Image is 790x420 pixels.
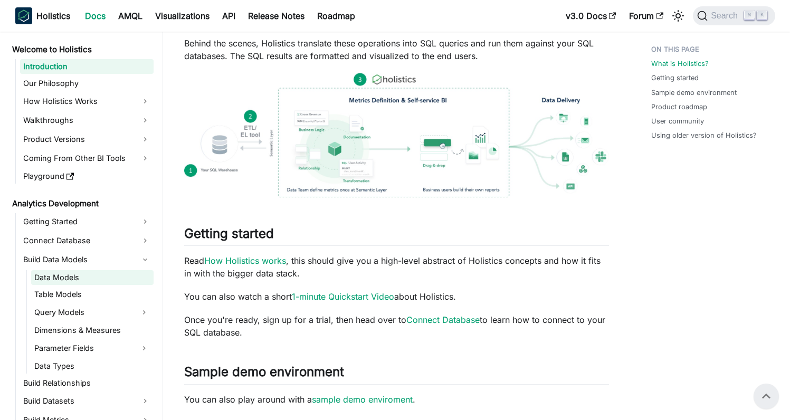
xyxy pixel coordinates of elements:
a: Connect Database [20,232,154,249]
a: Build Data Models [20,251,154,268]
a: Coming From Other BI Tools [20,150,154,167]
p: Read , this should give you a high-level abstract of Holistics concepts and how it fits in with t... [184,254,609,280]
nav: Docs sidebar [5,32,163,420]
a: Roadmap [311,7,361,24]
a: Analytics Development [9,196,154,211]
a: API [216,7,242,24]
a: Dimensions & Measures [31,323,154,338]
a: Build Datasets [20,393,154,409]
a: Build Relationships [20,376,154,390]
a: How Holistics works [204,255,286,266]
button: Search (Command+K) [693,6,775,25]
span: Search [708,11,744,21]
a: Parameter Fields [31,340,135,357]
p: You can also watch a short about Holistics. [184,290,609,303]
p: Once you're ready, sign up for a trial, then head over to to learn how to connect to your SQL dat... [184,313,609,339]
p: Behind the scenes, Holistics translate these operations into SQL queries and run them against you... [184,37,609,62]
a: Forum [623,7,670,24]
a: Walkthroughs [20,112,154,129]
a: Welcome to Holistics [9,42,154,57]
a: Connect Database [406,314,480,325]
kbd: K [757,11,767,20]
img: Holistics [15,7,32,24]
a: Visualizations [149,7,216,24]
a: User community [651,116,704,126]
a: Data Models [31,270,154,285]
kbd: ⌘ [744,11,755,20]
a: Getting Started [20,213,154,230]
a: Product roadmap [651,102,707,112]
a: HolisticsHolistics [15,7,70,24]
a: Playground [20,169,154,184]
h2: Sample demo environment [184,364,609,384]
a: 1-minute Quickstart Video [292,291,394,302]
a: Getting started [651,73,699,83]
a: Our Philosophy [20,76,154,91]
a: Introduction [20,59,154,74]
p: You can also play around with a . [184,393,609,406]
a: Docs [79,7,112,24]
a: v3.0 Docs [559,7,623,24]
a: Data Types [31,359,154,374]
button: Scroll back to top [754,384,779,409]
button: Expand sidebar category 'Query Models' [135,304,154,321]
a: Sample demo environment [651,88,737,98]
a: Query Models [31,304,135,321]
a: Using older version of Holistics? [651,130,757,140]
a: sample demo enviroment [312,394,413,405]
h2: Getting started [184,226,609,246]
a: Release Notes [242,7,311,24]
button: Switch between dark and light mode (currently light mode) [670,7,687,24]
button: Expand sidebar category 'Parameter Fields' [135,340,154,357]
a: Table Models [31,287,154,302]
a: AMQL [112,7,149,24]
b: Holistics [36,9,70,22]
a: What is Holistics? [651,59,709,69]
a: Product Versions [20,131,154,148]
img: How Holistics fits in your Data Stack [184,73,609,197]
a: How Holistics Works [20,93,154,110]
